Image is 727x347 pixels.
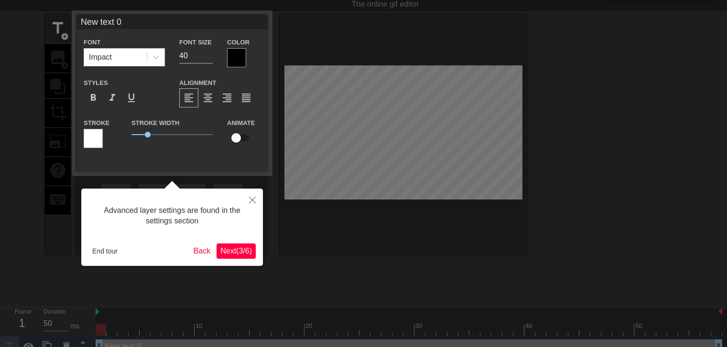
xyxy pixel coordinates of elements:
[217,243,256,259] button: Next
[88,196,256,236] div: Advanced layer settings are found in the settings section
[88,244,121,258] button: End tour
[220,247,252,255] span: Next ( 3 / 6 )
[242,189,263,210] button: Close
[190,243,215,259] button: Back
